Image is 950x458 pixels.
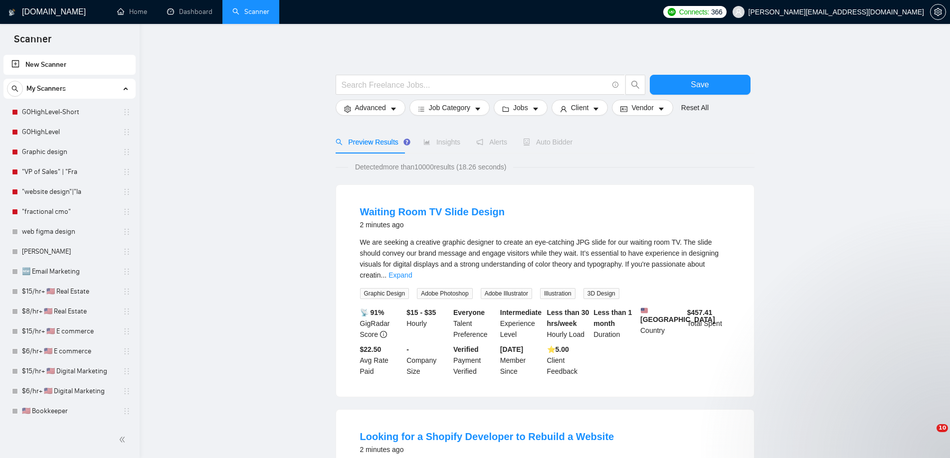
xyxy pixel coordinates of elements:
b: [GEOGRAPHIC_DATA] [640,307,715,323]
div: Hourly [404,307,451,340]
span: holder [123,168,131,176]
span: Preview Results [336,138,407,146]
a: Graphic design [22,142,117,162]
a: 🇺🇸 Bookkeeper [22,401,117,421]
span: Jobs [513,102,528,113]
span: holder [123,367,131,375]
button: search [625,75,645,95]
button: setting [930,4,946,20]
div: Payment Verified [451,344,498,377]
div: Member Since [498,344,545,377]
b: 📡 91% [360,308,384,316]
span: 3D Design [583,288,619,299]
button: search [7,81,23,97]
button: folderJobscaret-down [494,100,548,116]
span: folder [502,105,509,113]
input: Search Freelance Jobs... [342,79,608,91]
b: Verified [453,345,479,353]
div: Company Size [404,344,451,377]
a: 🆕 Email Marketing [22,262,117,282]
a: New Scanner [11,55,128,75]
span: holder [123,387,131,395]
span: Auto Bidder [523,138,572,146]
a: "website design"|"la [22,182,117,202]
span: ... [381,271,387,279]
span: We are seeking a creative graphic designer to create an eye-catching JPG slide for our waiting ro... [360,238,719,279]
span: 10 [937,424,948,432]
div: 2 minutes ago [360,444,614,456]
span: holder [123,148,131,156]
span: Advanced [355,102,386,113]
span: double-left [119,435,129,445]
span: holder [123,188,131,196]
a: searchScanner [232,7,269,16]
b: Intermediate [500,308,542,316]
span: Client [571,102,589,113]
span: Save [691,78,709,91]
div: Avg Rate Paid [358,344,405,377]
div: Duration [591,307,638,340]
span: holder [123,108,131,116]
span: info-circle [612,82,619,88]
a: $15/hr+ 🇺🇸 E commerce [22,321,117,341]
span: 366 [711,6,722,17]
span: holder [123,228,131,236]
a: $6/hr+ 🇺🇸 Digital Marketing [22,381,117,401]
span: Connects: [679,6,709,17]
span: area-chart [423,139,430,146]
span: holder [123,288,131,296]
div: GigRadar Score [358,307,405,340]
a: web figma design [22,222,117,242]
div: Experience Level [498,307,545,340]
span: Scanner [6,32,59,53]
a: $15/hr+ 🇺🇸 Digital Marketing [22,361,117,381]
a: Looking for a Shopify Developer to Rebuild a Website [360,431,614,442]
a: $6/hr+ 🇺🇸 E commerce [22,341,117,361]
span: holder [123,208,131,216]
div: We are seeking a creative graphic designer to create an eye-catching JPG slide for our waiting ro... [360,237,730,281]
span: Illustration [540,288,575,299]
span: caret-down [390,105,397,113]
span: Adobe Photoshop [417,288,472,299]
span: user [560,105,567,113]
a: "VP of Sales" | "Fra [22,162,117,182]
div: Country [638,307,685,340]
div: 2 minutes ago [360,219,505,231]
span: search [336,139,343,146]
span: holder [123,128,131,136]
span: holder [123,347,131,355]
li: New Scanner [3,55,136,75]
div: Talent Preference [451,307,498,340]
b: $22.50 [360,345,381,353]
img: upwork-logo.png [668,8,676,16]
span: search [626,80,645,89]
span: robot [523,139,530,146]
a: homeHome [117,7,147,16]
b: $ 457.41 [687,308,713,316]
button: settingAdvancedcaret-down [336,100,405,116]
span: Vendor [631,102,653,113]
img: logo [8,4,15,20]
span: holder [123,327,131,335]
button: idcardVendorcaret-down [612,100,673,116]
div: Client Feedback [545,344,592,377]
a: $8/hr+ 🇺🇸 Real Estate [22,302,117,321]
b: [DATE] [500,345,523,353]
a: "fractional cmo" [22,202,117,222]
b: $15 - $35 [406,308,436,316]
b: Less than 1 month [593,308,632,327]
button: userClientcaret-down [552,100,608,116]
b: Less than 30 hrs/week [547,308,589,327]
span: holder [123,307,131,315]
a: --- [22,421,117,441]
span: Insights [423,138,460,146]
span: caret-down [658,105,665,113]
a: GOHighLevel-Short [22,102,117,122]
a: [PERSON_NAME] [22,242,117,262]
a: $15/hr+ 🇺🇸 Real Estate [22,282,117,302]
span: notification [476,139,483,146]
b: - [406,345,409,353]
span: Adobe Illustrator [481,288,532,299]
span: Detected more than 10000 results (18.26 seconds) [348,161,514,172]
b: Everyone [453,308,485,316]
